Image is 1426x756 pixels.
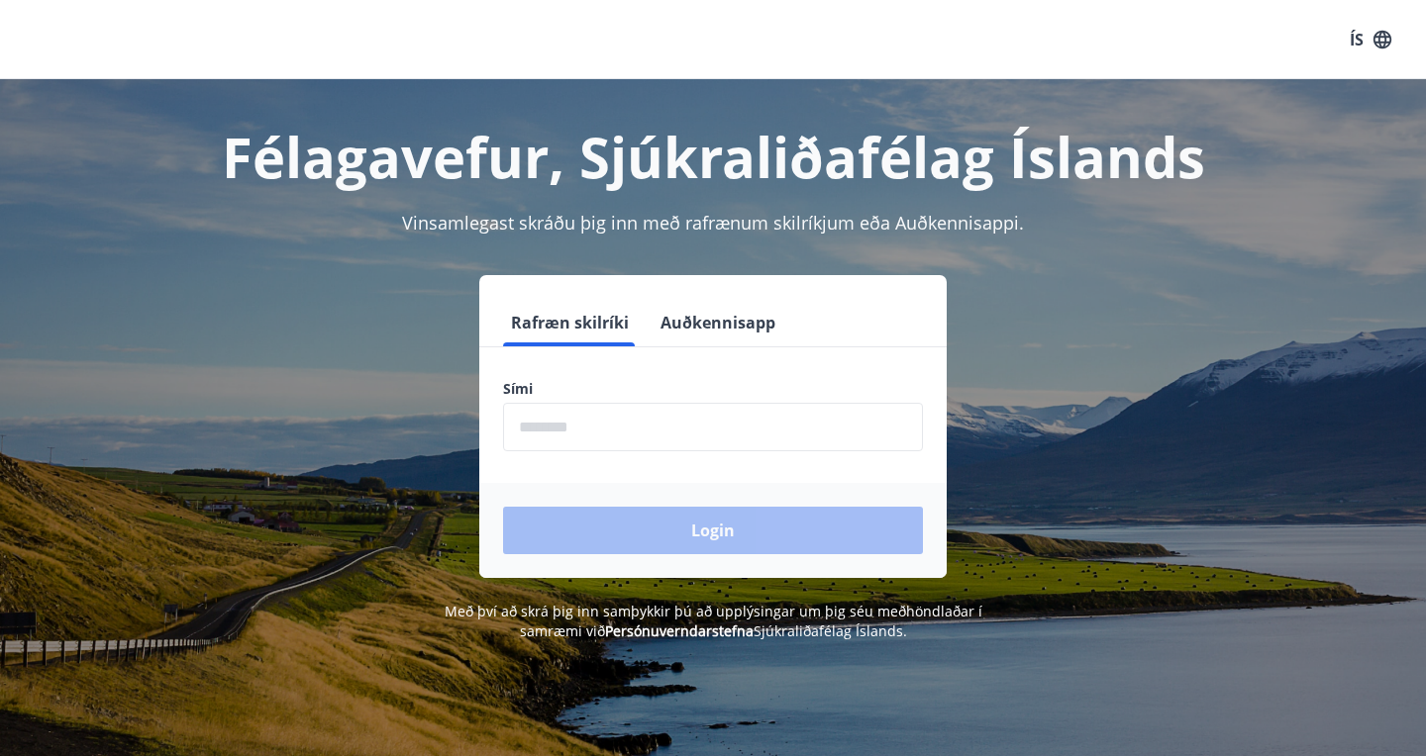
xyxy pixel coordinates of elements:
button: ÍS [1339,22,1402,57]
span: Með því að skrá þig inn samþykkir þú að upplýsingar um þig séu meðhöndlaðar í samræmi við Sjúkral... [445,602,982,640]
button: Auðkennisapp [653,299,783,346]
span: Vinsamlegast skráðu þig inn með rafrænum skilríkjum eða Auðkennisappi. [402,211,1024,235]
h1: Félagavefur, Sjúkraliðafélag Íslands [24,119,1402,194]
a: Persónuverndarstefna [605,621,754,640]
button: Rafræn skilríki [503,299,637,346]
label: Sími [503,379,923,399]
